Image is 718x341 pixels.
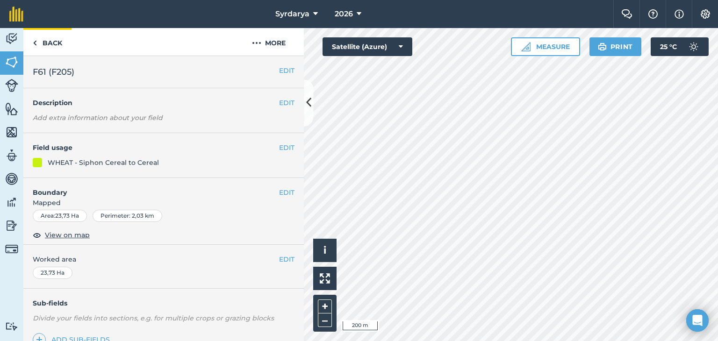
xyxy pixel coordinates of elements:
[5,102,18,116] img: svg+xml;base64,PHN2ZyB4bWxucz0iaHR0cDovL3d3dy53My5vcmcvMjAwMC9zdmciIHdpZHRoPSI1NiIgaGVpZ2h0PSI2MC...
[660,37,677,56] span: 25 ° C
[5,32,18,46] img: svg+xml;base64,PD94bWwgdmVyc2lvbj0iMS4wIiBlbmNvZGluZz0idXRmLTgiPz4KPCEtLSBHZW5lcmF0b3I6IEFkb2JlIE...
[33,65,74,78] span: F61 (F205)
[279,65,294,76] button: EDIT
[320,273,330,284] img: Four arrows, one pointing top left, one top right, one bottom right and the last bottom left
[686,309,709,332] div: Open Intercom Messenger
[5,172,18,186] img: svg+xml;base64,PD94bWwgdmVyc2lvbj0iMS4wIiBlbmNvZGluZz0idXRmLTgiPz4KPCEtLSBHZW5lcmF0b3I6IEFkb2JlIE...
[521,42,531,51] img: Ruler icon
[5,79,18,92] img: svg+xml;base64,PD94bWwgdmVyc2lvbj0iMS4wIiBlbmNvZGluZz0idXRmLTgiPz4KPCEtLSBHZW5lcmF0b3I6IEFkb2JlIE...
[33,229,41,241] img: svg+xml;base64,PHN2ZyB4bWxucz0iaHR0cDovL3d3dy53My5vcmcvMjAwMC9zdmciIHdpZHRoPSIxOCIgaGVpZ2h0PSIyNC...
[23,298,304,308] h4: Sub-fields
[647,9,659,19] img: A question mark icon
[589,37,642,56] button: Print
[48,157,159,168] div: WHEAT - Siphon Cereal to Cereal
[275,8,309,20] span: Syrdarya
[33,267,72,279] div: 23,73 Ha
[5,149,18,163] img: svg+xml;base64,PD94bWwgdmVyc2lvbj0iMS4wIiBlbmNvZGluZz0idXRmLTgiPz4KPCEtLSBHZW5lcmF0b3I6IEFkb2JlIE...
[318,299,332,313] button: +
[621,9,632,19] img: Two speech bubbles overlapping with the left bubble in the forefront
[5,55,18,69] img: svg+xml;base64,PHN2ZyB4bWxucz0iaHR0cDovL3d3dy53My5vcmcvMjAwMC9zdmciIHdpZHRoPSI1NiIgaGVpZ2h0PSI2MC...
[279,187,294,198] button: EDIT
[318,313,332,327] button: –
[675,8,684,20] img: svg+xml;base64,PHN2ZyB4bWxucz0iaHR0cDovL3d3dy53My5vcmcvMjAwMC9zdmciIHdpZHRoPSIxNyIgaGVpZ2h0PSIxNy...
[279,142,294,153] button: EDIT
[234,28,304,56] button: More
[323,244,326,256] span: i
[5,219,18,233] img: svg+xml;base64,PD94bWwgdmVyc2lvbj0iMS4wIiBlbmNvZGluZz0idXRmLTgiPz4KPCEtLSBHZW5lcmF0b3I6IEFkb2JlIE...
[33,314,274,322] em: Divide your fields into sections, e.g. for multiple crops or grazing blocks
[33,229,90,241] button: View on map
[9,7,23,21] img: fieldmargin Logo
[33,37,37,49] img: svg+xml;base64,PHN2ZyB4bWxucz0iaHR0cDovL3d3dy53My5vcmcvMjAwMC9zdmciIHdpZHRoPSI5IiBoZWlnaHQ9IjI0Ii...
[511,37,580,56] button: Measure
[323,37,412,56] button: Satellite (Azure)
[5,322,18,331] img: svg+xml;base64,PD94bWwgdmVyc2lvbj0iMS4wIiBlbmNvZGluZz0idXRmLTgiPz4KPCEtLSBHZW5lcmF0b3I6IEFkb2JlIE...
[33,142,279,153] h4: Field usage
[598,41,607,52] img: svg+xml;base64,PHN2ZyB4bWxucz0iaHR0cDovL3d3dy53My5vcmcvMjAwMC9zdmciIHdpZHRoPSIxOSIgaGVpZ2h0PSIyNC...
[23,178,279,198] h4: Boundary
[5,125,18,139] img: svg+xml;base64,PHN2ZyB4bWxucz0iaHR0cDovL3d3dy53My5vcmcvMjAwMC9zdmciIHdpZHRoPSI1NiIgaGVpZ2h0PSI2MC...
[23,28,72,56] a: Back
[335,8,353,20] span: 2026
[651,37,709,56] button: 25 °C
[700,9,711,19] img: A cog icon
[93,210,162,222] div: Perimeter : 2,03 km
[33,98,294,108] h4: Description
[279,98,294,108] button: EDIT
[23,198,304,208] span: Mapped
[313,239,337,262] button: i
[5,242,18,256] img: svg+xml;base64,PD94bWwgdmVyc2lvbj0iMS4wIiBlbmNvZGluZz0idXRmLTgiPz4KPCEtLSBHZW5lcmF0b3I6IEFkb2JlIE...
[252,37,261,49] img: svg+xml;base64,PHN2ZyB4bWxucz0iaHR0cDovL3d3dy53My5vcmcvMjAwMC9zdmciIHdpZHRoPSIyMCIgaGVpZ2h0PSIyNC...
[45,230,90,240] span: View on map
[33,114,163,122] em: Add extra information about your field
[33,210,87,222] div: Area : 23,73 Ha
[5,195,18,209] img: svg+xml;base64,PD94bWwgdmVyc2lvbj0iMS4wIiBlbmNvZGluZz0idXRmLTgiPz4KPCEtLSBHZW5lcmF0b3I6IEFkb2JlIE...
[33,254,294,264] span: Worked area
[279,254,294,264] button: EDIT
[684,37,703,56] img: svg+xml;base64,PD94bWwgdmVyc2lvbj0iMS4wIiBlbmNvZGluZz0idXRmLTgiPz4KPCEtLSBHZW5lcmF0b3I6IEFkb2JlIE...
